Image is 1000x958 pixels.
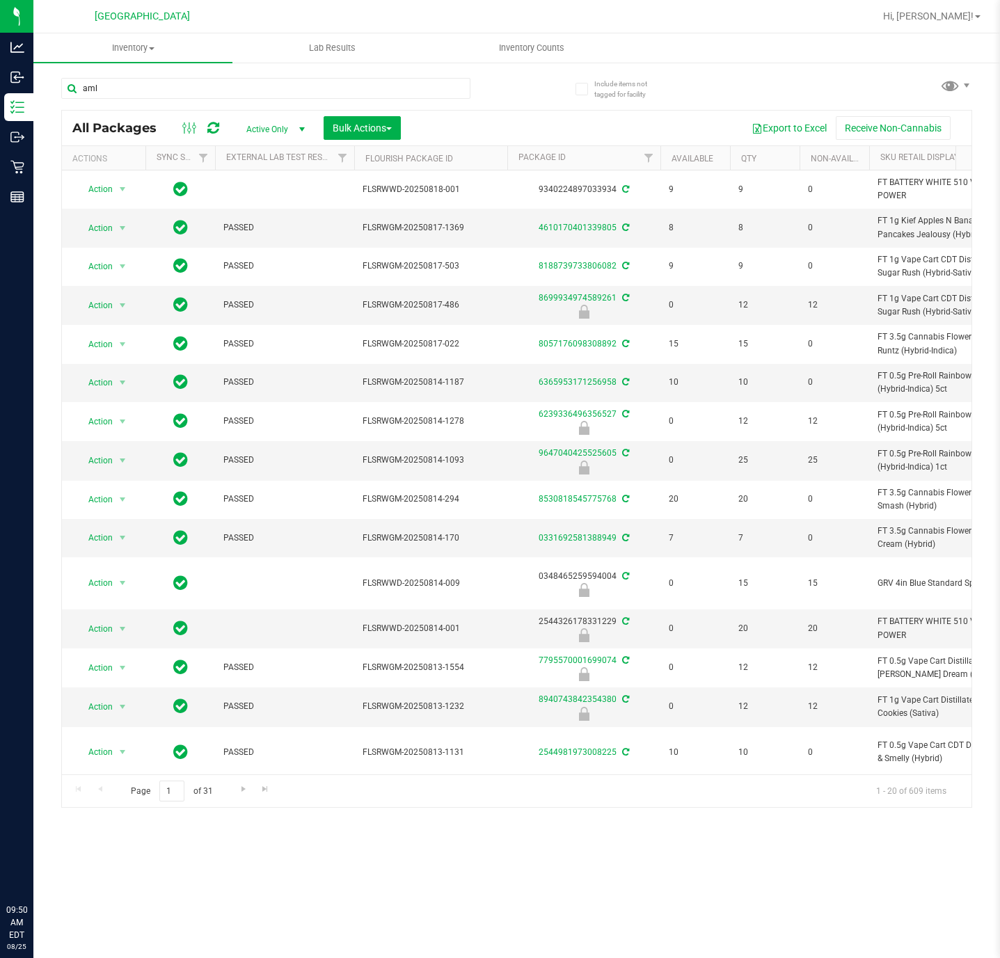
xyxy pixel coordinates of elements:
[808,221,861,234] span: 0
[173,334,188,353] span: In Sync
[505,667,662,681] div: Newly Received
[173,657,188,677] span: In Sync
[738,493,791,506] span: 20
[223,746,346,759] span: PASSED
[232,33,431,63] a: Lab Results
[10,130,24,144] inline-svg: Outbound
[223,415,346,428] span: PASSED
[173,411,188,431] span: In Sync
[114,412,132,431] span: select
[10,40,24,54] inline-svg: Analytics
[620,571,629,581] span: Sync from Compliance System
[620,747,629,757] span: Sync from Compliance System
[10,160,24,174] inline-svg: Retail
[223,221,346,234] span: PASSED
[223,454,346,467] span: PASSED
[738,221,791,234] span: 8
[173,573,188,593] span: In Sync
[505,583,662,597] div: Newly Received
[363,260,499,273] span: FLSRWGM-20250817-503
[738,415,791,428] span: 12
[808,260,861,273] span: 0
[114,218,132,238] span: select
[669,700,722,713] span: 0
[6,941,27,952] p: 08/25
[669,298,722,312] span: 0
[76,412,113,431] span: Action
[620,223,629,232] span: Sync from Compliance System
[518,152,566,162] a: Package ID
[865,781,958,801] span: 1 - 20 of 609 items
[41,845,58,861] iframe: Resource center unread badge
[173,256,188,276] span: In Sync
[173,528,188,548] span: In Sync
[741,154,756,163] a: Qty
[808,298,861,312] span: 12
[738,661,791,674] span: 12
[505,421,662,435] div: Newly Received
[223,337,346,351] span: PASSED
[76,528,113,548] span: Action
[114,335,132,354] span: select
[738,577,791,590] span: 15
[173,618,188,638] span: In Sync
[173,742,188,762] span: In Sync
[226,152,335,162] a: External Lab Test Result
[61,78,470,99] input: Search Package ID, Item Name, SKU, Lot or Part Number...
[539,409,617,419] a: 6239336496356527
[76,296,113,315] span: Action
[669,661,722,674] span: 0
[539,655,617,665] a: 7795570001699074
[480,42,583,54] span: Inventory Counts
[157,152,210,162] a: Sync Status
[594,79,664,99] span: Include items not tagged for facility
[539,339,617,349] a: 8057176098308892
[620,694,629,704] span: Sync from Compliance System
[76,179,113,199] span: Action
[10,70,24,84] inline-svg: Inbound
[505,615,662,642] div: 2544326178331229
[669,376,722,389] span: 10
[223,493,346,506] span: PASSED
[808,532,861,545] span: 0
[539,223,617,232] a: 4610170401339805
[808,746,861,759] span: 0
[669,622,722,635] span: 0
[76,490,113,509] span: Action
[159,781,184,802] input: 1
[738,298,791,312] span: 12
[223,376,346,389] span: PASSED
[72,120,170,136] span: All Packages
[255,781,276,799] a: Go to the last page
[669,337,722,351] span: 15
[114,528,132,548] span: select
[10,100,24,114] inline-svg: Inventory
[738,532,791,545] span: 7
[223,298,346,312] span: PASSED
[620,655,629,665] span: Sync from Compliance System
[743,116,836,140] button: Export to Excel
[808,661,861,674] span: 12
[620,261,629,271] span: Sync from Compliance System
[637,146,660,170] a: Filter
[669,577,722,590] span: 0
[363,577,499,590] span: FLSRWWD-20250814-009
[363,746,499,759] span: FLSRWGM-20250813-1131
[223,260,346,273] span: PASSED
[223,661,346,674] span: PASSED
[669,493,722,506] span: 20
[223,532,346,545] span: PASSED
[620,293,629,303] span: Sync from Compliance System
[223,700,346,713] span: PASSED
[173,489,188,509] span: In Sync
[114,257,132,276] span: select
[738,454,791,467] span: 25
[539,293,617,303] a: 8699934974589261
[620,533,629,543] span: Sync from Compliance System
[620,448,629,458] span: Sync from Compliance System
[738,376,791,389] span: 10
[738,337,791,351] span: 15
[114,373,132,392] span: select
[114,490,132,509] span: select
[883,10,974,22] span: Hi, [PERSON_NAME]!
